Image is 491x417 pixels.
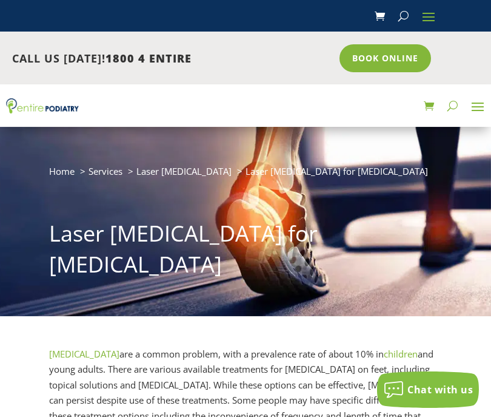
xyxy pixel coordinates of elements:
span: 1800 4 ENTIRE [105,51,192,66]
a: Book Online [339,44,431,72]
span: Chat with us [407,383,473,396]
a: Home [49,165,75,177]
p: CALL US [DATE]! [12,51,331,67]
a: children [384,348,418,360]
nav: breadcrumb [49,163,442,188]
span: Laser [MEDICAL_DATA] for [MEDICAL_DATA] [245,165,428,177]
a: Services [89,165,122,177]
a: [MEDICAL_DATA] [49,348,119,360]
h1: Laser [MEDICAL_DATA] for [MEDICAL_DATA] [49,219,442,286]
button: Chat with us [377,371,479,408]
a: Laser [MEDICAL_DATA] [136,165,232,177]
